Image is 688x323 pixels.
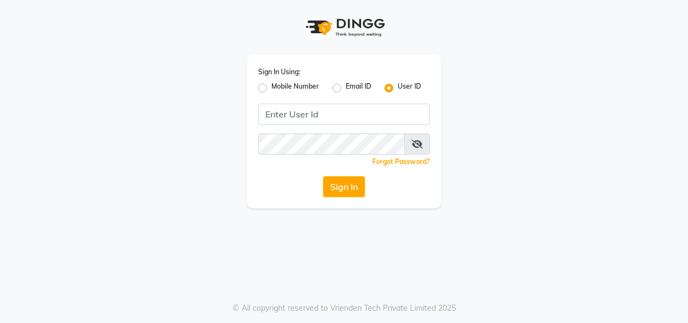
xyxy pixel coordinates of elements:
[258,134,405,155] input: Username
[346,81,371,95] label: Email ID
[323,176,365,197] button: Sign In
[372,157,430,166] a: Forgot Password?
[258,67,300,77] label: Sign In Using:
[398,81,421,95] label: User ID
[258,104,430,125] input: Username
[271,81,319,95] label: Mobile Number
[300,11,388,44] img: logo1.svg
